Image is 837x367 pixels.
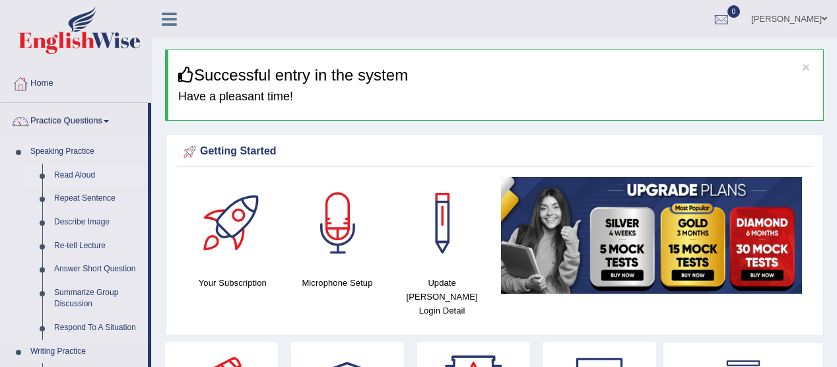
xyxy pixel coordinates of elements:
h4: Update [PERSON_NAME] Login Detail [396,276,488,317]
a: Speaking Practice [24,140,148,164]
div: Getting Started [180,142,809,162]
a: Answer Short Question [48,257,148,281]
a: Describe Image [48,211,148,234]
a: Writing Practice [24,340,148,364]
button: × [802,60,810,74]
a: Practice Questions [1,103,148,136]
h4: Microphone Setup [292,276,384,290]
h4: Your Subscription [187,276,279,290]
a: Re-tell Lecture [48,234,148,258]
h4: Have a pleasant time! [178,90,813,104]
a: Read Aloud [48,164,148,187]
a: Respond To A Situation [48,316,148,340]
img: small5.jpg [501,177,802,293]
a: Summarize Group Discussion [48,281,148,316]
a: Home [1,65,151,98]
h3: Successful entry in the system [178,67,813,84]
a: Repeat Sentence [48,187,148,211]
span: 0 [727,5,741,18]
